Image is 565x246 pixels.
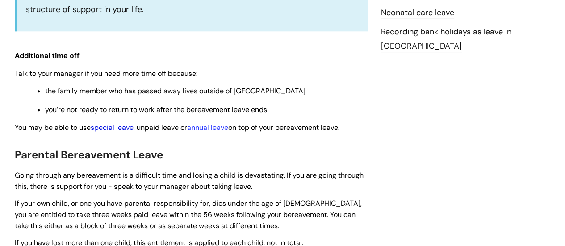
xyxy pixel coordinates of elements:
a: Recording bank holidays as leave in [GEOGRAPHIC_DATA] [381,26,511,52]
span: You may be able to use , unpaid leave or on top of your bereavement leave. [15,123,339,132]
span: you’re not ready to return to work after the bereavement leave ends [45,105,267,114]
span: Talk to your manager if you need more time off because: [15,69,197,78]
span: Additional time off [15,51,80,60]
a: annual leave [187,123,228,132]
span: Going through any bereavement is a difficult time and losing a child is devastating. If you are g... [15,171,364,191]
a: Neonatal care leave [381,7,454,19]
span: the family member who has passed away lives outside of [GEOGRAPHIC_DATA] [45,86,306,96]
span: Parental Bereavement Leave [15,148,163,162]
a: special leave [91,123,134,132]
span: If your own child, or one you have parental responsibility for, dies under the age of [DEMOGRAPHI... [15,199,362,230]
